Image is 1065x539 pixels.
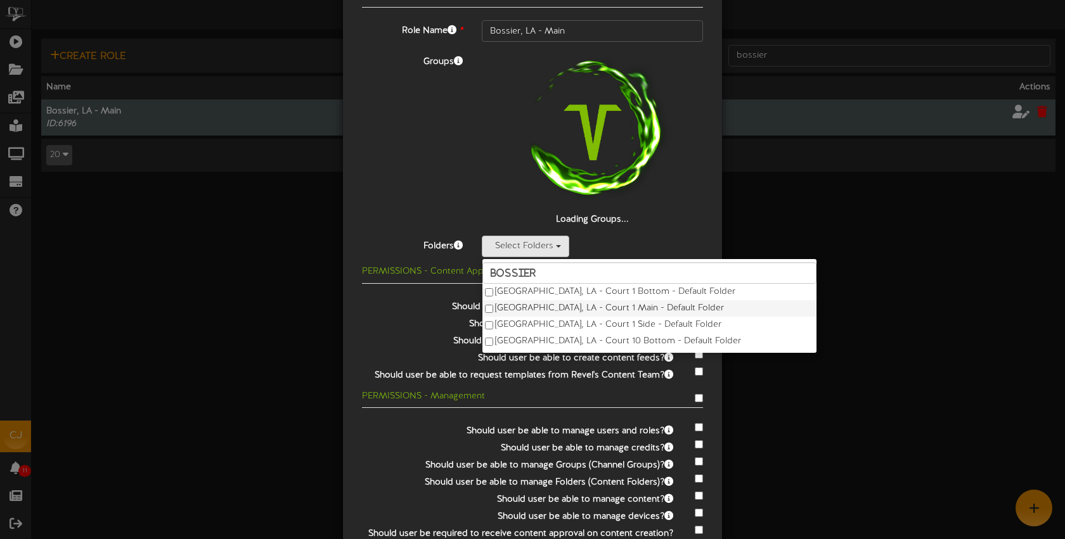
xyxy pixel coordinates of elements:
[482,350,816,366] label: [GEOGRAPHIC_DATA], LA - Court 10 Main - Default Folder
[352,314,683,331] label: Should user be able to upload YouTube videos?
[482,236,569,257] button: Select Folders
[482,317,816,333] label: [GEOGRAPHIC_DATA], LA - Court 1 Side - Default Folder
[352,489,683,506] label: Should user be able to manage content?
[352,51,472,68] label: Groups
[482,300,816,317] label: [GEOGRAPHIC_DATA], LA - Court 1 Main - Default Folder
[352,365,683,382] label: Should user be able to request templates from Revel's Content Team?
[352,438,683,455] label: Should user be able to manage credits?
[556,215,629,224] strong: Loading Groups...
[352,506,683,523] label: Should user be able to manage devices?
[352,348,683,365] label: Should user be able to create content feeds?
[352,421,683,438] label: Should user be able to manage users and roles?
[362,391,703,401] h5: PERMISSIONS - Management
[352,20,472,37] label: Role Name
[362,267,703,276] h5: PERMISSIONS - Content Apps
[482,20,703,42] input: Role Name
[482,258,817,353] ul: Select Folders
[352,296,683,314] label: Should user be able to upload pictures and videos?
[482,284,816,300] label: [GEOGRAPHIC_DATA], LA - Court 1 Bottom - Default Folder
[352,236,472,253] label: Folders
[482,333,816,350] label: [GEOGRAPHIC_DATA], LA - Court 10 Bottom - Default Folder
[512,51,674,213] img: loading-spinner-1.png
[352,331,683,348] label: Should user be able to access the Content Gallery?
[352,472,683,489] label: Should user be able to manage Folders (Content Folders)?
[352,455,683,472] label: Should user be able to manage Groups (Channel Groups)?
